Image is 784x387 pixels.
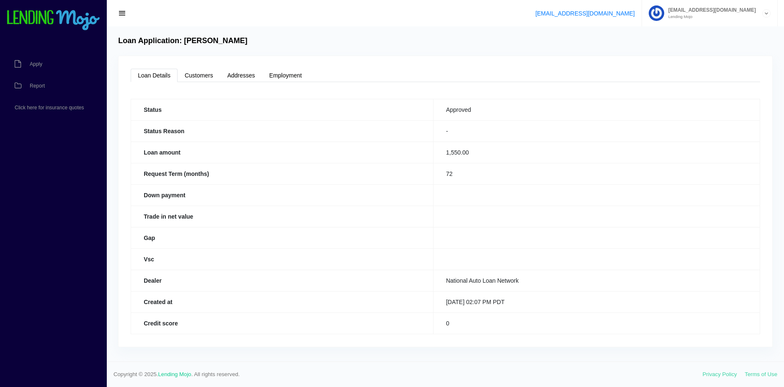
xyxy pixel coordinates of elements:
[703,371,737,377] a: Privacy Policy
[433,312,760,334] td: 0
[535,10,634,17] a: [EMAIL_ADDRESS][DOMAIN_NAME]
[131,142,433,163] th: Loan amount
[131,184,433,206] th: Down payment
[433,142,760,163] td: 1,550.00
[6,10,101,31] img: logo-small.png
[113,370,703,379] span: Copyright © 2025. . All rights reserved.
[158,371,191,377] a: Lending Mojo
[262,69,309,82] a: Employment
[30,62,42,67] span: Apply
[664,8,756,13] span: [EMAIL_ADDRESS][DOMAIN_NAME]
[30,83,45,88] span: Report
[131,120,433,142] th: Status Reason
[131,99,433,120] th: Status
[131,312,433,334] th: Credit score
[131,206,433,227] th: Trade in net value
[433,99,760,120] td: Approved
[220,69,262,82] a: Addresses
[15,105,84,110] span: Click here for insurance quotes
[433,163,760,184] td: 72
[131,291,433,312] th: Created at
[131,270,433,291] th: Dealer
[131,248,433,270] th: Vsc
[131,69,178,82] a: Loan Details
[178,69,220,82] a: Customers
[745,371,777,377] a: Terms of Use
[649,5,664,21] img: Profile image
[433,291,760,312] td: [DATE] 02:07 PM PDT
[131,227,433,248] th: Gap
[433,120,760,142] td: -
[118,36,248,46] h4: Loan Application: [PERSON_NAME]
[433,270,760,291] td: National Auto Loan Network
[131,163,433,184] th: Request Term (months)
[664,15,756,19] small: Lending Mojo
